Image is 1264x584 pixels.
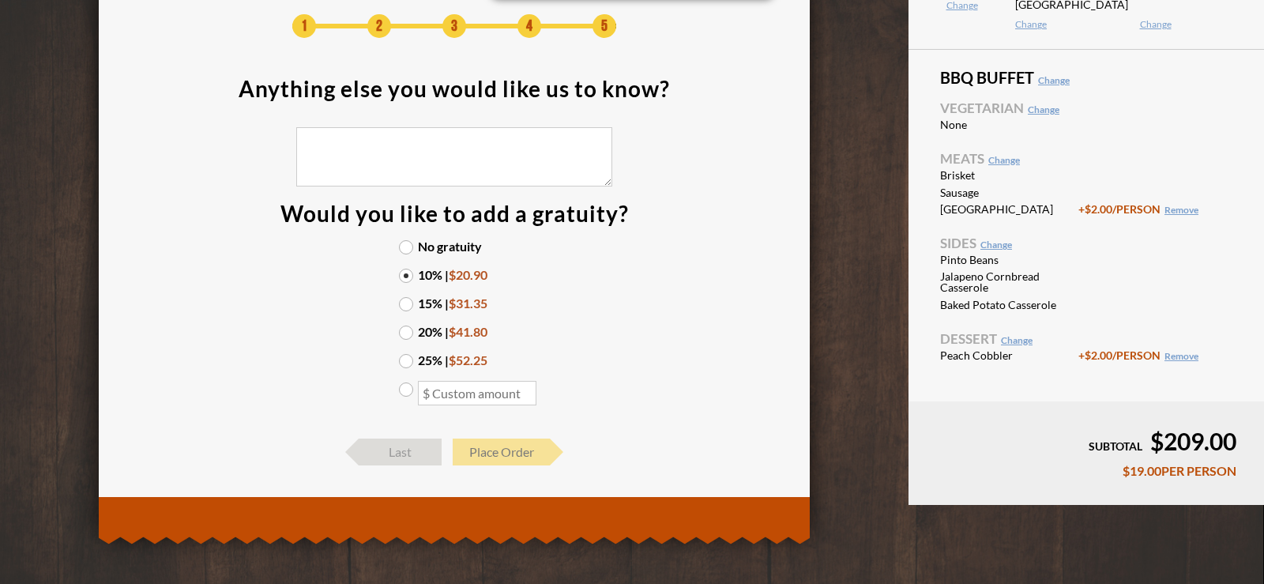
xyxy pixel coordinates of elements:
[449,352,487,367] span: $52.25
[1078,202,1198,216] span: +$2.00 /PERSON
[988,154,1020,166] a: Change
[940,300,1078,311] span: Baked Potato Casserole
[940,187,1078,198] span: Sausage
[592,14,616,38] span: 5
[399,297,510,310] label: 15% |
[1164,204,1198,216] a: Remove
[940,236,1232,250] span: Sides
[940,170,1078,181] span: Brisket
[359,439,442,465] span: Last
[1078,349,1198,362] span: +$2.00 /PERSON
[936,429,1236,453] div: $209.00
[908,1,1015,10] a: Change
[442,14,466,38] span: 3
[936,465,1236,477] div: $19.00 PER PERSON
[1140,20,1245,29] a: Change
[940,332,1232,345] span: Dessert
[399,240,510,253] label: No gratuity
[1028,104,1059,115] a: Change
[1001,334,1033,346] a: Change
[239,77,670,100] div: Anything else you would like us to know?
[980,239,1012,251] a: Change
[940,204,1078,215] span: [GEOGRAPHIC_DATA]
[1015,20,1120,29] a: Change
[449,324,487,339] span: $41.80
[1038,74,1070,86] a: Change
[940,119,1232,132] li: None
[1089,439,1142,453] span: SUBTOTAL
[280,202,629,224] div: Would you like to add a gratuity?
[940,271,1078,293] span: Jalapeno Cornbread Casserole
[449,267,487,282] span: $20.90
[940,152,1232,165] span: Meats
[367,14,391,38] span: 2
[453,439,550,465] span: Place Order
[517,14,541,38] span: 4
[399,354,510,367] label: 25% |
[940,350,1078,361] span: Peach Cobbler
[449,296,487,311] span: $31.35
[1164,350,1198,362] a: Remove
[940,254,1078,266] span: Pinto Beans
[292,14,316,38] span: 1
[399,326,510,338] label: 20% |
[399,269,510,281] label: 10% |
[418,381,536,405] input: $ Custom amount
[940,70,1232,85] span: BBQ Buffet
[940,101,1232,115] span: Vegetarian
